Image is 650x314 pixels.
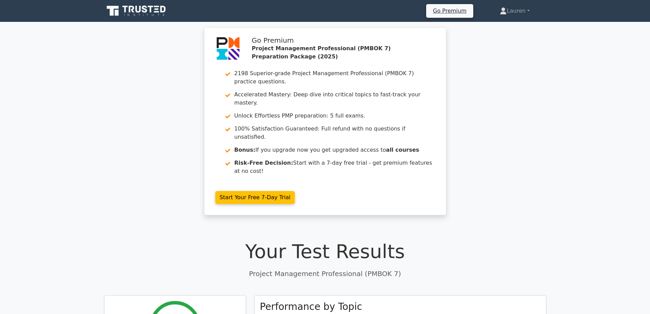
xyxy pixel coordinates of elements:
h1: Your Test Results [104,240,546,263]
a: Start Your Free 7-Day Trial [215,191,295,204]
p: Project Management Professional (PMBOK 7) [104,269,546,279]
h3: Performance by Topic [260,301,362,313]
a: Lauren [483,4,546,18]
a: Go Premium [429,6,471,15]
